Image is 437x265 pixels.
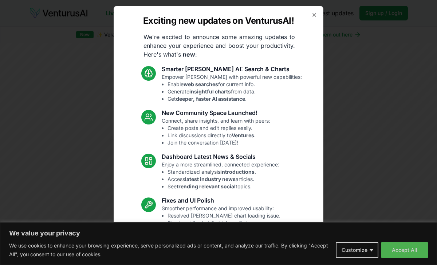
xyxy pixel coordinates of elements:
[168,183,279,190] li: See topics.
[162,117,270,146] p: Connect, share insights, and learn with peers:
[232,132,254,138] strong: Ventures
[184,81,218,87] strong: web searches
[183,51,195,58] strong: new
[168,88,302,95] li: Generate from data.
[162,73,302,103] p: Empower [PERSON_NAME] with powerful new capabilities:
[220,169,255,175] strong: introductions
[138,32,301,59] p: We're excited to announce some amazing updates to enhance your experience and boost your producti...
[168,227,280,234] li: Enhanced overall UI consistency.
[168,95,302,103] li: Get .
[168,81,302,88] li: Enable for current info.
[143,15,294,27] h2: Exciting new updates on VenturusAI!
[168,176,279,183] li: Access articles.
[162,205,280,234] p: Smoother performance and improved usability:
[189,88,231,95] strong: insightful charts
[176,96,245,102] strong: deeper, faster AI assistance
[162,161,279,190] p: Enjoy a more streamlined, connected experience:
[168,212,280,219] li: Resolved [PERSON_NAME] chart loading issue.
[185,176,236,182] strong: latest industry news
[168,124,270,132] li: Create posts and edit replies easily.
[168,132,270,139] li: Link discussions directly to .
[162,196,280,205] h3: Fixes and UI Polish
[162,152,279,161] h3: Dashboard Latest News & Socials
[168,139,270,146] li: Join the conversation [DATE]!
[162,65,302,73] h3: Smarter [PERSON_NAME] AI: Search & Charts
[162,108,270,117] h3: New Community Space Launched!
[177,183,236,189] strong: trending relevant social
[168,168,279,176] li: Standardized analysis .
[168,219,280,227] li: Fixed mobile chat & sidebar glitches.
